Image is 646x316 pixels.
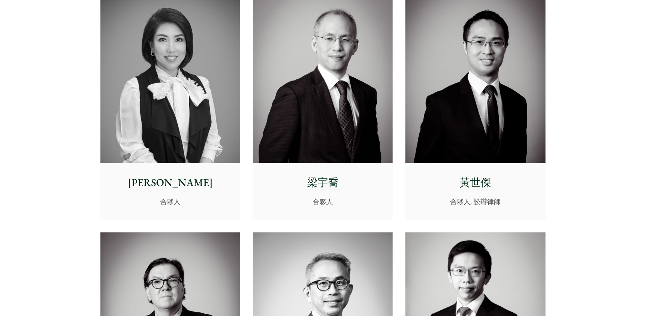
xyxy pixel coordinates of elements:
p: 合夥人, 訟辯律師 [411,197,539,207]
p: 梁宇喬 [259,175,387,191]
p: 黃世傑 [411,175,539,191]
p: 合夥人 [259,197,387,207]
p: [PERSON_NAME] [106,175,234,191]
p: 合夥人 [106,197,234,207]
